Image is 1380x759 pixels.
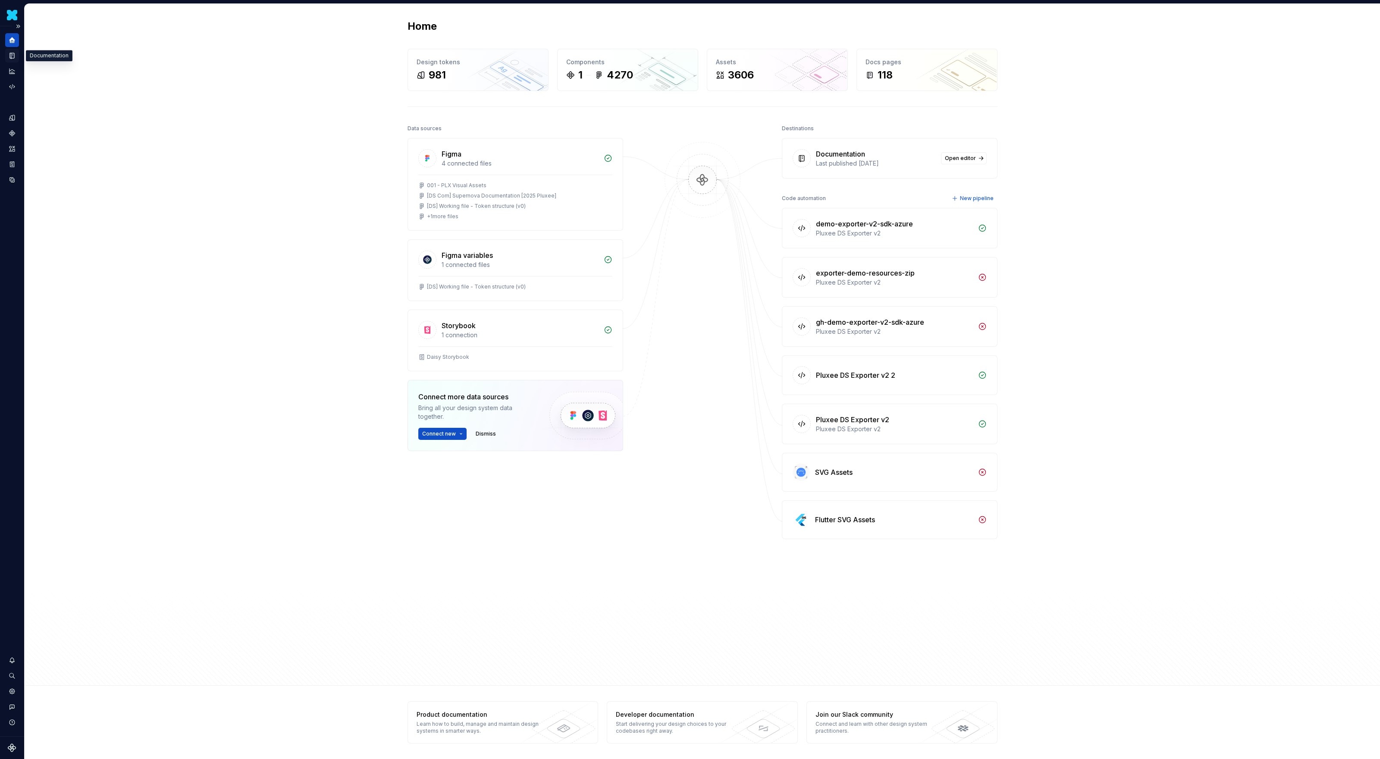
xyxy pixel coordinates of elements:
[408,122,442,135] div: Data sources
[7,10,17,20] img: 8442b5b3-d95e-456d-8131-d61e917d6403.png
[866,58,988,66] div: Docs pages
[442,260,599,269] div: 1 connected files
[607,68,633,82] div: 4270
[12,20,24,32] button: Expand sidebar
[816,278,973,287] div: Pluxee DS Exporter v2
[806,701,997,743] a: Join our Slack communityConnect and learn with other design system practitioners.
[422,430,456,437] span: Connect new
[5,64,19,78] a: Analytics
[5,111,19,125] a: Design tokens
[878,68,893,82] div: 118
[815,467,853,477] div: SVG Assets
[442,250,493,260] div: Figma variables
[816,370,895,380] div: Pluxee DS Exporter v2 2
[442,331,599,339] div: 1 connection
[408,138,623,231] a: Figma4 connected files001 - PLX Visual Assets[DS Com] Supernova Documentation [2025 Pluxee][DS] W...
[408,310,623,371] a: Storybook1 connectionDaisy Storybook
[557,49,698,91] a: Components14270
[816,425,973,433] div: Pluxee DS Exporter v2
[728,68,754,82] div: 3606
[418,428,467,440] button: Connect new
[945,155,976,162] span: Open editor
[816,149,865,159] div: Documentation
[427,354,469,361] div: Daisy Storybook
[5,157,19,171] a: Storybook stories
[417,710,542,719] div: Product documentation
[607,701,798,743] a: Developer documentationStart delivering your design choices to your codebases right away.
[427,283,526,290] div: [DS] Working file - Token structure (v0)
[408,49,549,91] a: Design tokens981
[408,19,437,33] h2: Home
[716,58,839,66] div: Assets
[417,58,539,66] div: Design tokens
[5,684,19,698] a: Settings
[476,430,496,437] span: Dismiss
[442,320,476,331] div: Storybook
[856,49,997,91] a: Docs pages118
[815,710,941,719] div: Join our Slack community
[429,68,446,82] div: 981
[427,182,486,189] div: 001 - PLX Visual Assets
[5,33,19,47] a: Home
[5,80,19,94] a: Code automation
[616,721,741,734] div: Start delivering your design choices to your codebases right away.
[427,192,556,199] div: [DS Com] Supernova Documentation [2025 Pluxee]
[417,721,542,734] div: Learn how to build, manage and maintain design systems in smarter ways.
[816,414,889,425] div: Pluxee DS Exporter v2
[5,653,19,667] button: Notifications
[782,192,826,204] div: Code automation
[941,152,987,164] a: Open editor
[949,192,997,204] button: New pipeline
[815,514,875,525] div: Flutter SVG Assets
[5,142,19,156] a: Assets
[578,68,583,82] div: 1
[707,49,848,91] a: Assets3606
[427,213,458,220] div: + 1 more files
[5,126,19,140] a: Components
[408,701,599,743] a: Product documentationLearn how to build, manage and maintain design systems in smarter ways.
[816,327,973,336] div: Pluxee DS Exporter v2
[782,122,814,135] div: Destinations
[5,700,19,714] button: Contact support
[5,49,19,63] a: Documentation
[418,392,535,402] div: Connect more data sources
[816,268,915,278] div: exporter-demo-resources-zip
[816,159,936,168] div: Last published [DATE]
[26,50,72,61] div: Documentation
[816,229,973,238] div: Pluxee DS Exporter v2
[960,195,994,202] span: New pipeline
[442,149,461,159] div: Figma
[8,743,16,752] svg: Supernova Logo
[442,159,599,168] div: 4 connected files
[566,58,689,66] div: Components
[5,669,19,683] button: Search ⌘K
[418,404,535,421] div: Bring all your design system data together.
[616,710,741,719] div: Developer documentation
[472,428,500,440] button: Dismiss
[816,317,924,327] div: gh-demo-exporter-v2-sdk-azure
[816,219,913,229] div: demo-exporter-v2-sdk-azure
[408,239,623,301] a: Figma variables1 connected files[DS] Working file - Token structure (v0)
[815,721,941,734] div: Connect and learn with other design system practitioners.
[427,203,526,210] div: [DS] Working file - Token structure (v0)
[5,173,19,187] a: Data sources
